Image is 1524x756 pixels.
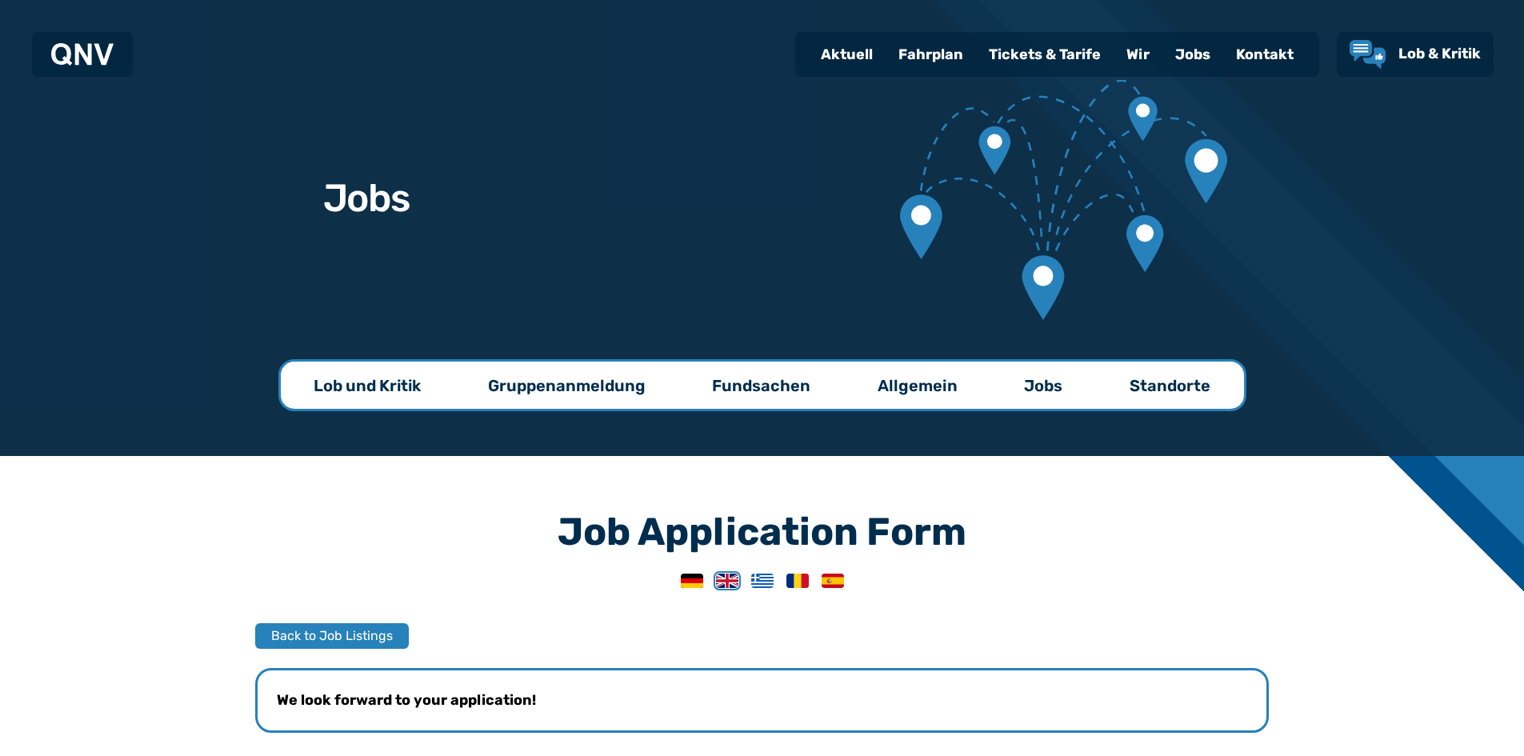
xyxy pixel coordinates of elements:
[1162,34,1223,75] a: Jobs
[282,362,453,409] a: Lob und Kritik
[1114,34,1162,75] a: Wir
[1223,34,1306,75] a: Kontakt
[751,574,774,588] img: Greek
[314,374,421,397] p: Lob und Kritik
[878,374,958,397] p: Allgemein
[1350,40,1481,69] a: Lob & Kritik
[886,34,976,75] a: Fahrplan
[808,34,886,75] a: Aktuell
[1098,362,1242,409] a: Standorte
[992,362,1094,409] a: Jobs
[822,574,844,588] img: Spanish
[51,38,114,70] a: QNV Logo
[456,362,678,409] a: Gruppenanmeldung
[976,34,1114,75] a: Tickets & Tarife
[1024,374,1062,397] p: Jobs
[255,513,1269,551] h3: Job Application Form
[323,179,410,218] h1: Jobs
[712,374,810,397] p: Fundsachen
[786,574,809,588] img: Romanian
[255,623,409,649] button: Back to Job Listings
[51,43,114,66] img: QNV Logo
[716,574,738,588] img: English
[900,80,1226,320] img: Verbundene Kartenmarkierungen
[681,574,703,588] img: German
[846,362,990,409] a: Allgemein
[488,374,646,397] p: Gruppenanmeldung
[271,626,393,646] span: Back to Job Listings
[1398,45,1481,62] span: Lob & Kritik
[277,691,536,709] strong: We look forward to your application!
[680,362,842,409] a: Fundsachen
[1130,374,1210,397] p: Standorte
